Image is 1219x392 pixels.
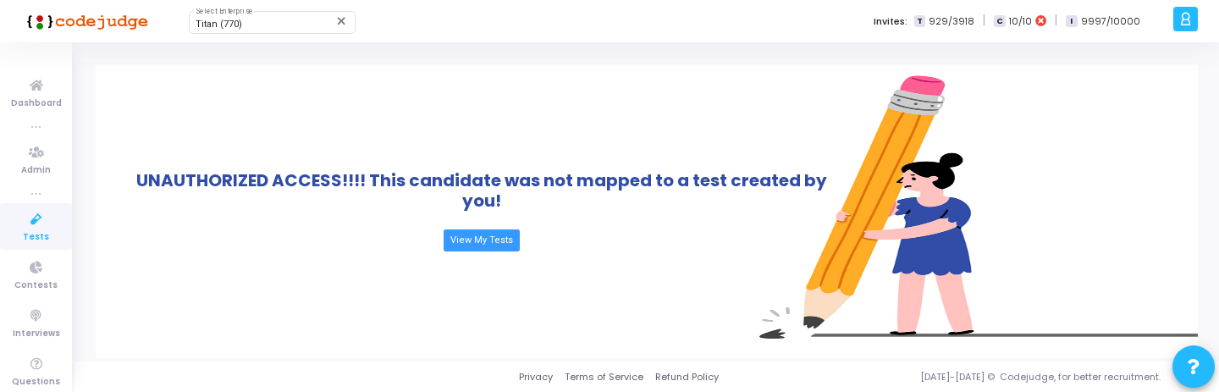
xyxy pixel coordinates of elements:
span: Admin [21,163,51,178]
span: Interviews [13,327,60,341]
a: Refund Policy [655,370,719,384]
h1: UNAUTHORIZED ACCESS!!!! This candidate was not mapped to a test created by you! [124,170,839,211]
span: T [914,15,925,28]
div: [DATE]-[DATE] © Codejudge, for better recruitment. [719,370,1198,384]
span: C [994,15,1005,28]
img: logo [21,4,148,38]
span: Contests [14,279,58,293]
span: Questions [12,375,60,389]
a: Terms of Service [565,370,643,384]
label: Invites: [874,14,907,29]
a: View My Tests [444,229,520,251]
span: 9997/10000 [1081,14,1140,29]
mat-icon: Clear [335,14,349,28]
span: I [1066,15,1077,28]
span: | [983,12,985,30]
span: 929/3918 [929,14,974,29]
span: | [1055,12,1057,30]
span: Titan (770) [196,19,242,30]
a: Privacy [519,370,553,384]
span: Tests [23,230,49,245]
span: 10/10 [1009,14,1032,29]
span: Dashboard [11,97,62,111]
